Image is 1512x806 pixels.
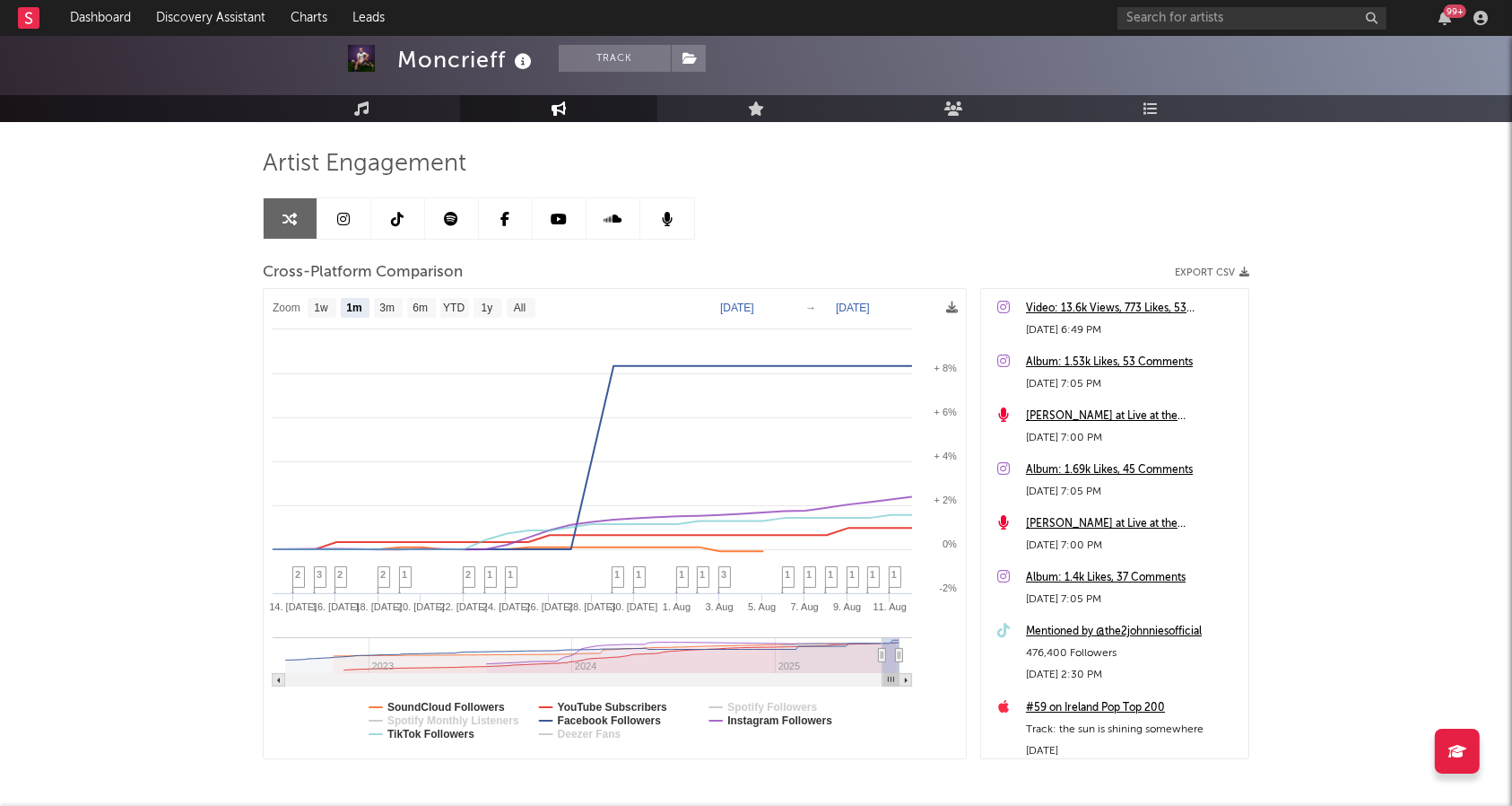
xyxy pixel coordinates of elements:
button: Track [559,45,671,72]
span: Cross-Platform Comparison [263,262,463,284]
text: 16. [DATE] [312,601,360,612]
a: Album: 1.4k Likes, 37 Comments [1026,567,1239,589]
text: YouTube Subscribers [558,701,668,714]
button: Export CSV [1175,267,1249,278]
div: [DATE] 7:05 PM [1026,373,1239,395]
span: 1 [508,569,513,580]
div: Moncrieff [397,45,536,74]
text: Facebook Followers [558,714,662,727]
text: + 8% [934,363,958,373]
span: 2 [380,569,386,580]
input: Search for artists [1117,7,1386,30]
text: SoundCloud Followers [387,701,505,714]
text: Spotify Monthly Listeners [387,714,519,727]
span: 2 [337,569,343,580]
text: 5. Aug [748,601,776,612]
text: 0% [943,539,957,549]
text: Deezer Fans [558,728,621,740]
text: 3m [379,302,395,315]
span: 2 [295,569,300,580]
text: 14. [DATE] [269,601,317,612]
div: [DATE] 7:05 PM [1026,481,1239,503]
button: 99+ [1438,11,1451,25]
text: 1m [346,302,361,315]
text: 11. Aug [873,601,907,612]
span: 1 [806,569,812,580]
div: [DATE] 2:30 PM [1026,664,1239,686]
a: Album: 1.69k Likes, 45 Comments [1026,460,1239,481]
div: Track: the sun is shining somewhere [1026,719,1239,740]
span: 3 [721,569,726,580]
text: 1y [482,302,493,315]
a: Video: 13.6k Views, 773 Likes, 53 Comments [1026,298,1239,320]
text: 24. [DATE] [482,601,530,612]
text: + 2% [934,495,958,505]
text: TikTok Followers [387,728,474,740]
text: + 6% [934,407,958,417]
text: YTD [443,302,465,315]
a: Album: 1.53k Likes, 53 Comments [1026,352,1239,373]
span: 1 [679,569,684,580]
text: → [805,302,816,314]
text: 7. Aug [791,601,819,612]
text: 1. Aug [663,601,691,612]
text: 3. Aug [706,601,734,612]
text: Instagram Followers [727,714,832,727]
text: 9. Aug [833,601,861,612]
div: [DATE] [1026,740,1239,762]
text: -2% [939,583,957,593]
div: 476,400 Followers [1026,643,1239,664]
text: Zoom [273,302,300,315]
a: #59 on Ireland Pop Top 200 [1026,697,1239,719]
text: 1w [314,302,328,315]
text: 28. [DATE] [568,601,615,612]
span: 1 [487,569,492,580]
span: 1 [700,569,705,580]
span: Artist Engagement [263,153,466,175]
div: [DATE] 7:05 PM [1026,589,1239,610]
span: 1 [402,569,407,580]
span: 1 [891,569,897,580]
div: [DATE] 7:00 PM [1026,427,1239,449]
text: 18. [DATE] [354,601,402,612]
span: 1 [636,569,641,580]
a: [PERSON_NAME] at Live at the [GEOGRAPHIC_DATA] ([DATE]) [1026,513,1239,535]
text: 26. [DATE] [525,601,572,612]
text: 30. [DATE] [611,601,658,612]
div: [DATE] 6:49 PM [1026,320,1239,341]
text: All [514,302,526,315]
a: Mentioned by @the2johnniesofficial [1026,621,1239,643]
text: 22. [DATE] [439,601,487,612]
span: 1 [849,569,855,580]
span: 1 [785,569,790,580]
span: 1 [828,569,833,580]
text: [DATE] [720,302,754,314]
span: 1 [614,569,620,580]
text: + 4% [934,451,958,461]
text: 6m [413,302,428,315]
text: Spotify Followers [727,701,817,714]
a: [PERSON_NAME] at Live at the [GEOGRAPHIC_DATA] ([DATE]) [1026,406,1239,427]
div: 99 + [1444,4,1466,18]
span: 2 [465,569,471,580]
span: 1 [870,569,875,580]
text: [DATE] [836,302,870,314]
div: [DATE] 7:00 PM [1026,535,1239,556]
text: 20. [DATE] [397,601,445,612]
span: 3 [317,569,322,580]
